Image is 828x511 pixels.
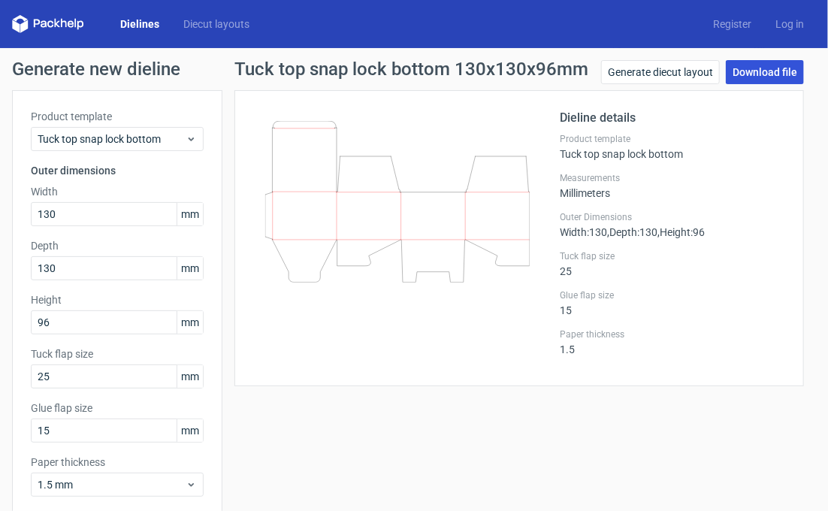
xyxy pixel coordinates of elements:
[31,163,204,178] h3: Outer dimensions
[38,132,186,147] span: Tuck top snap lock bottom
[560,289,785,301] label: Glue flap size
[560,133,785,160] div: Tuck top snap lock bottom
[601,60,720,84] a: Generate diecut layout
[763,17,816,32] a: Log in
[726,60,804,84] a: Download file
[31,109,204,124] label: Product template
[177,419,203,442] span: mm
[31,184,204,199] label: Width
[607,226,657,238] span: , Depth : 130
[31,346,204,361] label: Tuck flap size
[560,133,785,145] label: Product template
[560,250,785,262] label: Tuck flap size
[560,172,785,184] label: Measurements
[177,311,203,334] span: mm
[560,226,607,238] span: Width : 130
[38,477,186,492] span: 1.5 mm
[701,17,763,32] a: Register
[234,60,588,78] h1: Tuck top snap lock bottom 130x130x96mm
[560,109,785,127] h2: Dieline details
[171,17,261,32] a: Diecut layouts
[31,238,204,253] label: Depth
[31,292,204,307] label: Height
[177,257,203,280] span: mm
[108,17,171,32] a: Dielines
[560,289,785,316] div: 15
[177,365,203,388] span: mm
[560,172,785,199] div: Millimeters
[657,226,705,238] span: , Height : 96
[31,401,204,416] label: Glue flap size
[560,250,785,277] div: 25
[560,211,785,223] label: Outer Dimensions
[560,328,785,355] div: 1.5
[31,455,204,470] label: Paper thickness
[12,60,816,78] h1: Generate new dieline
[560,328,785,340] label: Paper thickness
[177,203,203,225] span: mm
